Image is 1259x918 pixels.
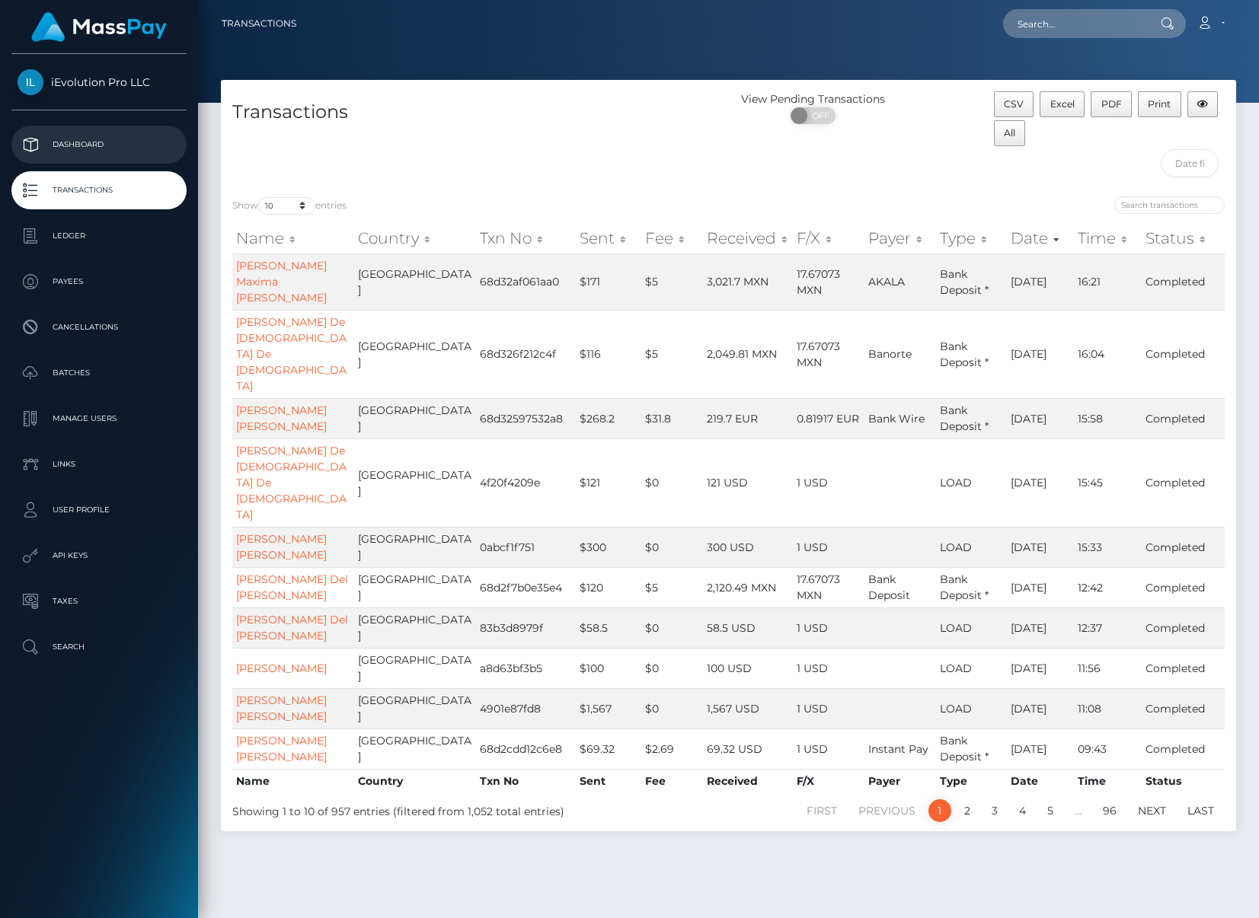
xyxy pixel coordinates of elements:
td: $0 [641,607,703,648]
button: All [994,120,1026,146]
label: Show entries [232,197,347,215]
td: [DATE] [1007,527,1074,567]
td: LOAD [936,648,1007,688]
td: 15:58 [1074,398,1142,438]
td: [DATE] [1007,310,1074,398]
select: Showentries [258,197,315,215]
td: $5 [641,310,703,398]
p: User Profile [18,499,181,521]
a: Payees [11,263,187,301]
span: Bank Wire [868,412,925,426]
td: 1 USD [793,607,864,648]
td: [DATE] [1007,648,1074,688]
td: [GEOGRAPHIC_DATA] [354,648,476,688]
td: Bank Deposit * [936,398,1007,438]
td: 68d326f212c4f [476,310,576,398]
th: Sent [576,769,641,793]
span: PDF [1101,98,1122,110]
button: CSV [994,91,1034,117]
a: Last [1179,799,1222,822]
td: 12:42 [1074,567,1142,607]
a: Transactions [11,171,187,209]
td: 16:21 [1074,253,1142,310]
td: Completed [1142,728,1225,769]
input: Search... [1003,9,1146,38]
td: 68d32af061aa0 [476,253,576,310]
td: Completed [1142,310,1225,398]
p: Manage Users [18,407,181,430]
th: F/X [793,769,864,793]
td: 12:37 [1074,607,1142,648]
a: [PERSON_NAME] [236,661,327,675]
th: Country: activate to sort column ascending [354,223,476,253]
span: AKALA [868,275,905,288]
td: 15:33 [1074,527,1142,567]
p: Search [18,636,181,658]
td: 17.67073 MXN [793,310,864,398]
td: $120 [576,567,641,607]
p: Cancellations [18,316,181,339]
h4: Transactions [232,99,717,126]
td: Bank Deposit * [936,728,1007,769]
span: All [1004,127,1015,139]
th: Received [703,769,793,793]
th: Sent: activate to sort column ascending [576,223,641,253]
td: [DATE] [1007,728,1074,769]
td: 16:04 [1074,310,1142,398]
td: 69.32 USD [703,728,793,769]
td: 1 USD [793,648,864,688]
span: Excel [1050,98,1075,110]
td: 68d2f7b0e35e4 [476,567,576,607]
th: Received: activate to sort column ascending [703,223,793,253]
input: Date filter [1161,149,1219,177]
td: 3,021.7 MXN [703,253,793,310]
a: Dashboard [11,126,187,164]
a: 1 [928,799,951,822]
td: 1 USD [793,728,864,769]
td: [GEOGRAPHIC_DATA] [354,728,476,769]
th: Status: activate to sort column ascending [1142,223,1225,253]
td: 11:56 [1074,648,1142,688]
td: LOAD [936,688,1007,728]
td: $31.8 [641,398,703,438]
td: [GEOGRAPHIC_DATA] [354,310,476,398]
td: [DATE] [1007,253,1074,310]
td: 68d2cdd12c6e8 [476,728,576,769]
input: Search transactions [1114,196,1225,214]
td: Completed [1142,438,1225,527]
td: $300 [576,527,641,567]
p: Batches [18,362,181,384]
td: 1,567 USD [703,688,793,728]
a: 5 [1039,799,1062,822]
td: $100 [576,648,641,688]
a: 96 [1094,799,1125,822]
td: 1 USD [793,438,864,527]
p: Transactions [18,179,181,202]
td: 58.5 USD [703,607,793,648]
td: $171 [576,253,641,310]
a: [PERSON_NAME] [PERSON_NAME] [236,403,327,433]
a: Cancellations [11,308,187,346]
td: $5 [641,253,703,310]
td: Completed [1142,398,1225,438]
th: Type [936,769,1007,793]
a: User Profile [11,491,187,529]
td: $0 [641,688,703,728]
a: Next [1130,799,1174,822]
span: Banorte [868,347,912,361]
td: Completed [1142,567,1225,607]
td: $1,567 [576,688,641,728]
td: Completed [1142,253,1225,310]
td: 219.7 EUR [703,398,793,438]
th: Payer: activate to sort column ascending [864,223,936,253]
td: [DATE] [1007,688,1074,728]
span: Print [1148,98,1171,110]
th: Time: activate to sort column ascending [1074,223,1142,253]
a: Ledger [11,217,187,255]
td: 300 USD [703,527,793,567]
td: Completed [1142,688,1225,728]
td: 68d32597532a8 [476,398,576,438]
td: 100 USD [703,648,793,688]
a: Manage Users [11,400,187,438]
td: [GEOGRAPHIC_DATA] [354,567,476,607]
